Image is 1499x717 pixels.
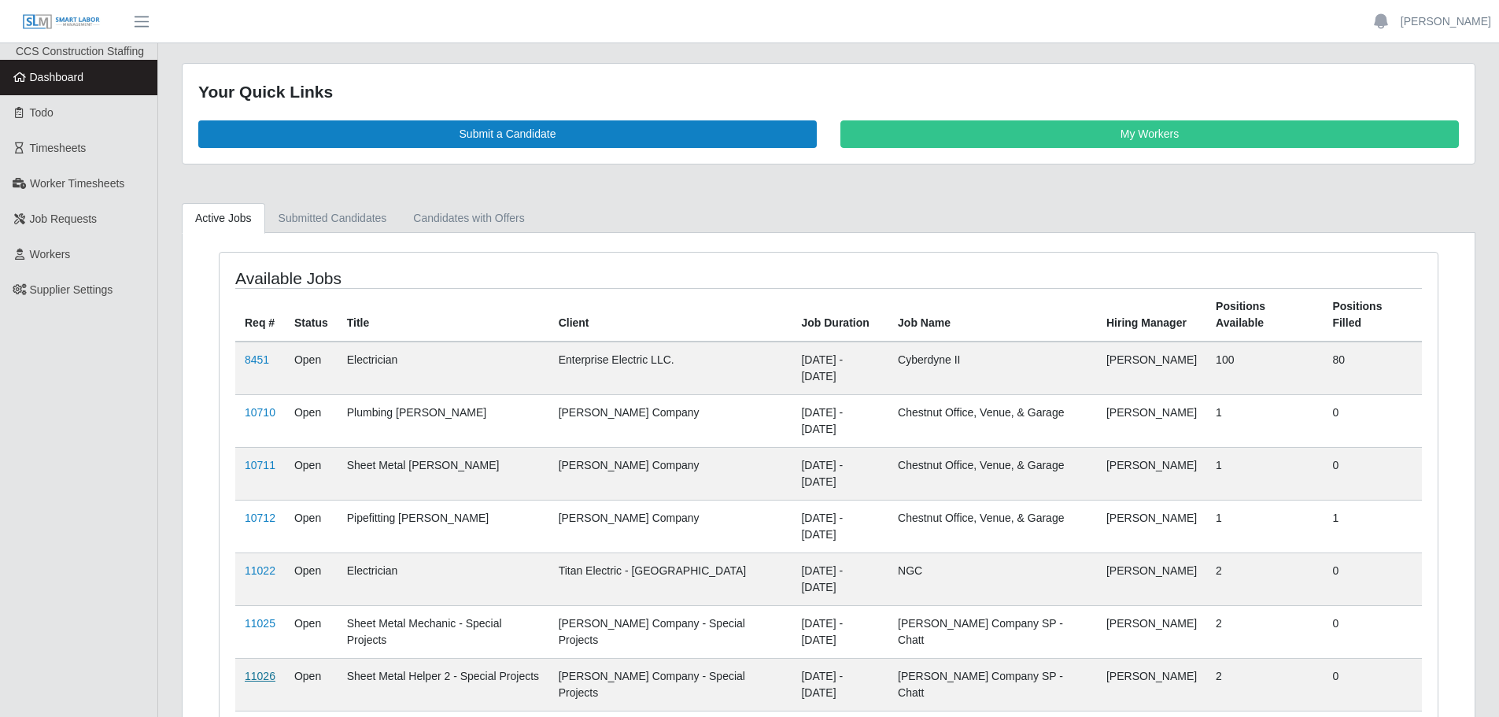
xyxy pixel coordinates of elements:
td: 100 [1206,342,1323,395]
th: Req # [235,288,285,342]
td: NGC [888,553,1097,605]
td: 1 [1206,447,1323,500]
a: 10712 [245,512,275,524]
a: 10711 [245,459,275,471]
td: 0 [1323,553,1422,605]
td: [PERSON_NAME] Company [549,500,792,553]
td: [PERSON_NAME] [1097,605,1206,658]
td: [DATE] - [DATE] [792,605,888,658]
td: Open [285,658,338,711]
a: Submitted Candidates [265,203,401,234]
td: Open [285,553,338,605]
a: Submit a Candidate [198,120,817,148]
td: [PERSON_NAME] Company SP - Chatt [888,658,1097,711]
span: Job Requests [30,213,98,225]
span: Worker Timesheets [30,177,124,190]
td: [DATE] - [DATE] [792,342,888,395]
div: Your Quick Links [198,79,1459,105]
td: [DATE] - [DATE] [792,394,888,447]
td: [PERSON_NAME] Company [549,394,792,447]
td: Cyberdyne II [888,342,1097,395]
td: Open [285,342,338,395]
td: 2 [1206,605,1323,658]
td: [PERSON_NAME] [1097,394,1206,447]
a: [PERSON_NAME] [1401,13,1491,30]
td: 2 [1206,553,1323,605]
th: Status [285,288,338,342]
td: [DATE] - [DATE] [792,553,888,605]
a: My Workers [840,120,1459,148]
th: Positions Filled [1323,288,1422,342]
td: Chestnut Office, Venue, & Garage [888,447,1097,500]
span: Workers [30,248,71,261]
td: Enterprise Electric LLC. [549,342,792,395]
td: 0 [1323,447,1422,500]
td: Open [285,605,338,658]
td: Titan Electric - [GEOGRAPHIC_DATA] [549,553,792,605]
td: Pipefitting [PERSON_NAME] [338,500,549,553]
td: Sheet Metal Helper 2 - Special Projects [338,658,549,711]
th: Title [338,288,549,342]
span: Supplier Settings [30,283,113,296]
a: 11022 [245,564,275,577]
td: Open [285,447,338,500]
td: 1 [1206,394,1323,447]
td: Chestnut Office, Venue, & Garage [888,394,1097,447]
img: SLM Logo [22,13,101,31]
span: Timesheets [30,142,87,154]
td: [PERSON_NAME] [1097,447,1206,500]
a: 8451 [245,353,269,366]
a: 11025 [245,617,275,630]
span: Dashboard [30,71,84,83]
td: 0 [1323,394,1422,447]
th: Client [549,288,792,342]
h4: Available Jobs [235,268,716,288]
td: [PERSON_NAME] [1097,658,1206,711]
td: [PERSON_NAME] Company [549,447,792,500]
span: Todo [30,106,54,119]
td: 1 [1323,500,1422,553]
td: [PERSON_NAME] [1097,500,1206,553]
a: Active Jobs [182,203,265,234]
td: Sheet Metal Mechanic - Special Projects [338,605,549,658]
td: Open [285,394,338,447]
a: 11026 [245,670,275,682]
td: [PERSON_NAME] Company SP - Chatt [888,605,1097,658]
td: Chestnut Office, Venue, & Garage [888,500,1097,553]
td: [DATE] - [DATE] [792,447,888,500]
td: 0 [1323,605,1422,658]
td: [DATE] - [DATE] [792,500,888,553]
td: 2 [1206,658,1323,711]
th: Positions Available [1206,288,1323,342]
td: Electrician [338,553,549,605]
th: Job Duration [792,288,888,342]
th: Job Name [888,288,1097,342]
td: 1 [1206,500,1323,553]
td: Open [285,500,338,553]
td: Sheet Metal [PERSON_NAME] [338,447,549,500]
th: Hiring Manager [1097,288,1206,342]
td: 80 [1323,342,1422,395]
td: [PERSON_NAME] [1097,342,1206,395]
span: CCS Construction Staffing [16,45,144,57]
td: [DATE] - [DATE] [792,658,888,711]
td: Electrician [338,342,549,395]
td: [PERSON_NAME] [1097,553,1206,605]
td: 0 [1323,658,1422,711]
a: Candidates with Offers [400,203,537,234]
td: Plumbing [PERSON_NAME] [338,394,549,447]
td: [PERSON_NAME] Company - Special Projects [549,658,792,711]
a: 10710 [245,406,275,419]
td: [PERSON_NAME] Company - Special Projects [549,605,792,658]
